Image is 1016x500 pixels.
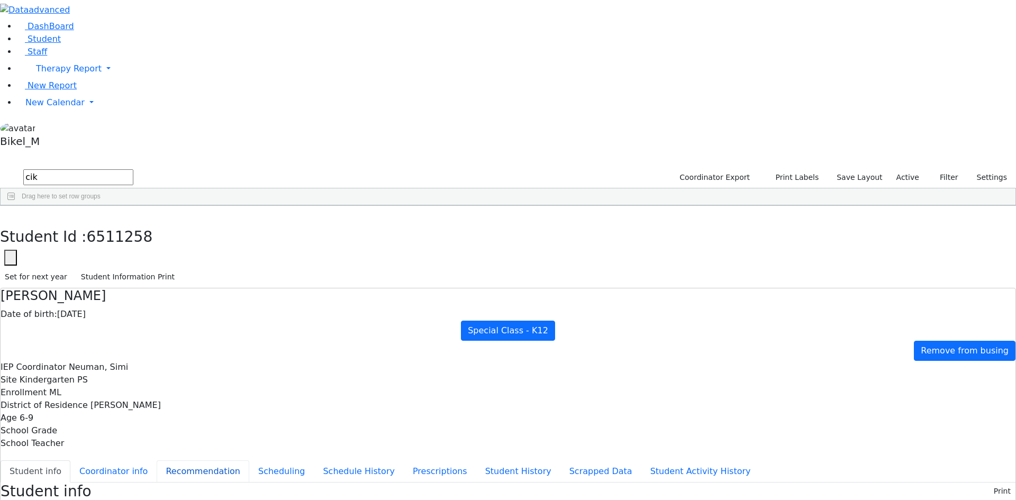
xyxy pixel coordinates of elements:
[28,34,61,44] span: Student
[17,34,61,44] a: Student
[1,412,17,424] label: Age
[892,169,924,186] label: Active
[157,460,249,483] button: Recommendation
[25,97,85,107] span: New Calendar
[28,47,47,57] span: Staff
[28,80,77,90] span: New Report
[17,21,74,31] a: DashBoard
[23,169,133,185] input: Search
[70,460,157,483] button: Coordinator info
[1,374,17,386] label: Site
[1,361,66,374] label: IEP Coordinator
[461,321,555,341] a: Special Class - K12
[20,413,33,423] span: 6-9
[1,288,1015,304] h4: [PERSON_NAME]
[763,169,823,186] button: Print Labels
[476,460,560,483] button: Student History
[69,362,128,372] span: Neuman, Simi
[90,400,161,410] span: [PERSON_NAME]
[1,399,88,412] label: District of Residence
[963,169,1012,186] button: Settings
[641,460,760,483] button: Student Activity History
[1,424,57,437] label: School Grade
[17,47,47,57] a: Staff
[36,63,102,74] span: Therapy Report
[249,460,314,483] button: Scheduling
[20,375,88,385] span: Kindergarten PS
[1,308,1015,321] div: [DATE]
[17,80,77,90] a: New Report
[673,169,755,186] button: Coordinator Export
[832,169,887,186] button: Save Layout
[17,92,1016,113] a: New Calendar
[404,460,476,483] button: Prescriptions
[926,169,963,186] button: Filter
[314,460,404,483] button: Schedule History
[22,193,101,200] span: Drag here to set row groups
[914,341,1015,361] a: Remove from busing
[87,228,153,246] span: 6511258
[28,21,74,31] span: DashBoard
[1,308,57,321] label: Date of birth:
[49,387,61,397] span: ML
[989,483,1015,499] button: Print
[921,346,1009,356] span: Remove from busing
[560,460,641,483] button: Scrapped Data
[1,386,47,399] label: Enrollment
[17,58,1016,79] a: Therapy Report
[1,437,64,450] label: School Teacher
[1,460,70,483] button: Student info
[76,269,179,285] button: Student Information Print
